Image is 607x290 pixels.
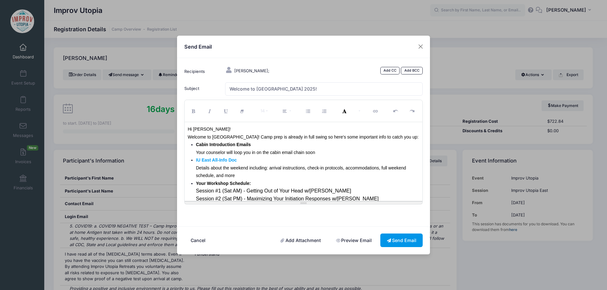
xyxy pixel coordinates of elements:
[186,102,203,120] button: Bold (CTRL+B)
[261,108,265,113] span: 14
[300,102,317,120] button: Unordered list (CTRL+SHIFT+NUM7)
[415,41,426,52] button: Close
[316,102,333,120] button: Ordered list (CTRL+SHIFT+NUM8)
[329,234,378,247] a: Preview Email
[196,142,315,155] font: Your counselor will loop you in on the cabin email chain soon
[181,82,222,96] label: Subject
[196,181,251,186] span: Your Workshop Schedule:
[337,102,353,120] button: Recent Color
[225,82,423,96] input: Subject
[368,102,384,120] button: Link (CTRL+K)
[188,134,419,139] font: Welcome to [GEOGRAPHIC_DATA]! Camp prep is already in full swing so here's some important info to...
[196,157,237,163] a: IU East All-Info Doc
[218,102,235,120] button: Underline (CTRL+U)
[196,188,351,193] span: Session #1 (Sat AM) - Getting Out of Your Head w/[PERSON_NAME]
[380,67,400,74] a: Add CC
[401,67,423,74] a: Add BCC
[185,201,423,204] div: Resize
[380,234,423,247] button: Send Email
[184,43,212,50] h4: Send Email
[235,102,251,120] button: Remove Font Style (CTRL+\)
[202,102,219,120] button: Italic (CTRL+I)
[277,102,297,120] button: Paragraph
[404,102,421,120] button: Redo (CTRL+Y)
[196,142,251,147] span: Cabin Introduction Emails
[353,102,364,120] button: More Color
[196,157,406,178] font: Details about the weekend including: arrival instructions, check-in protocols, accommodations, fu...
[274,234,328,247] a: Add Attachment
[184,234,212,247] button: Cancel
[234,68,269,73] span: [PERSON_NAME];
[188,127,231,132] font: Hi [PERSON_NAME]!
[255,102,273,120] button: Font Size
[181,65,222,78] label: Recipients
[388,102,405,120] button: Undo (CTRL+Z)
[196,196,379,201] span: Session #2 (Sat PM) - Maximizing Your Initiation Responses w/[PERSON_NAME]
